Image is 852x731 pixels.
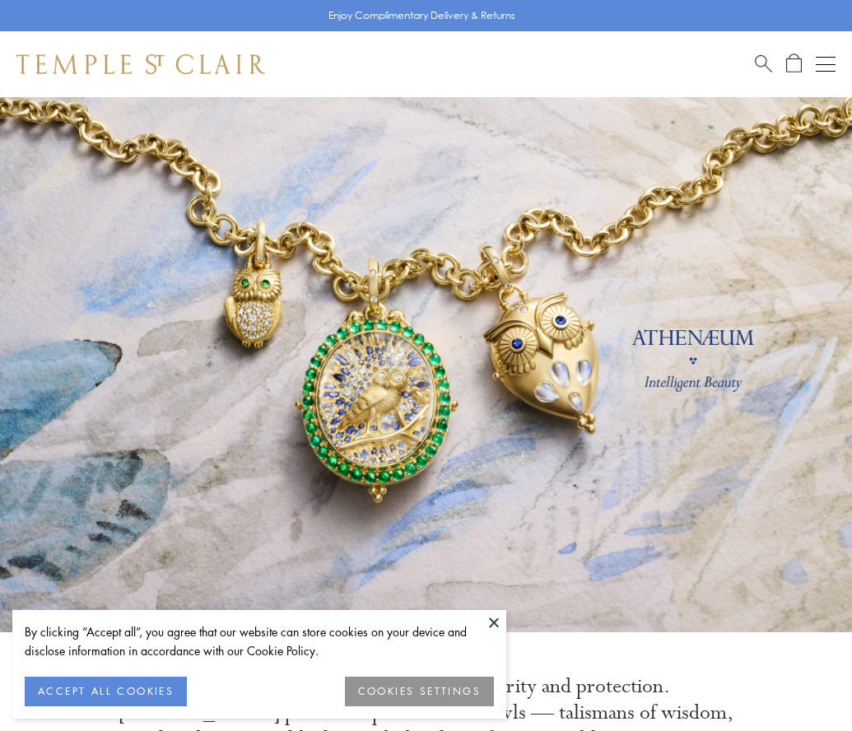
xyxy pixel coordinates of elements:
[328,7,515,24] p: Enjoy Complimentary Delivery & Returns
[25,622,494,660] div: By clicking “Accept all”, you agree that our website can store cookies on your device and disclos...
[25,677,187,706] button: ACCEPT ALL COOKIES
[16,54,265,74] img: Temple St. Clair
[786,54,802,74] a: Open Shopping Bag
[755,54,772,74] a: Search
[345,677,494,706] button: COOKIES SETTINGS
[816,54,836,74] button: Open navigation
